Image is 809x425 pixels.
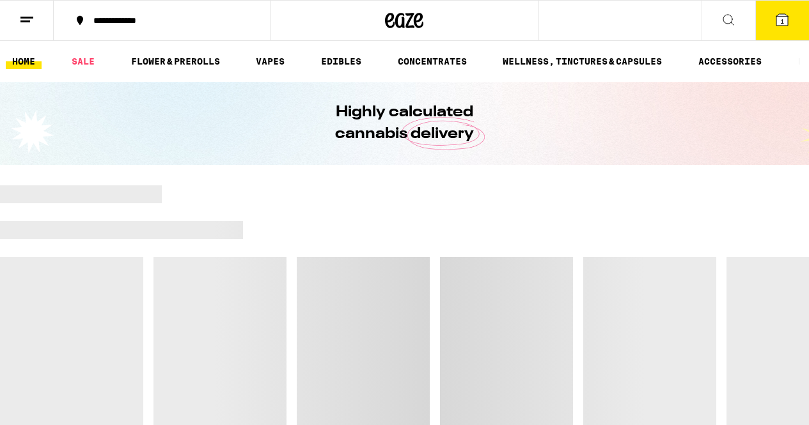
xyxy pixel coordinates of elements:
a: WELLNESS, TINCTURES & CAPSULES [496,54,668,69]
a: SALE [65,54,101,69]
a: HOME [6,54,42,69]
a: FLOWER & PREROLLS [125,54,226,69]
h1: Highly calculated cannabis delivery [299,102,510,145]
a: CONCENTRATES [391,54,473,69]
a: EDIBLES [315,54,368,69]
button: 1 [755,1,809,40]
a: VAPES [249,54,291,69]
a: ACCESSORIES [692,54,768,69]
span: 1 [780,17,784,25]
